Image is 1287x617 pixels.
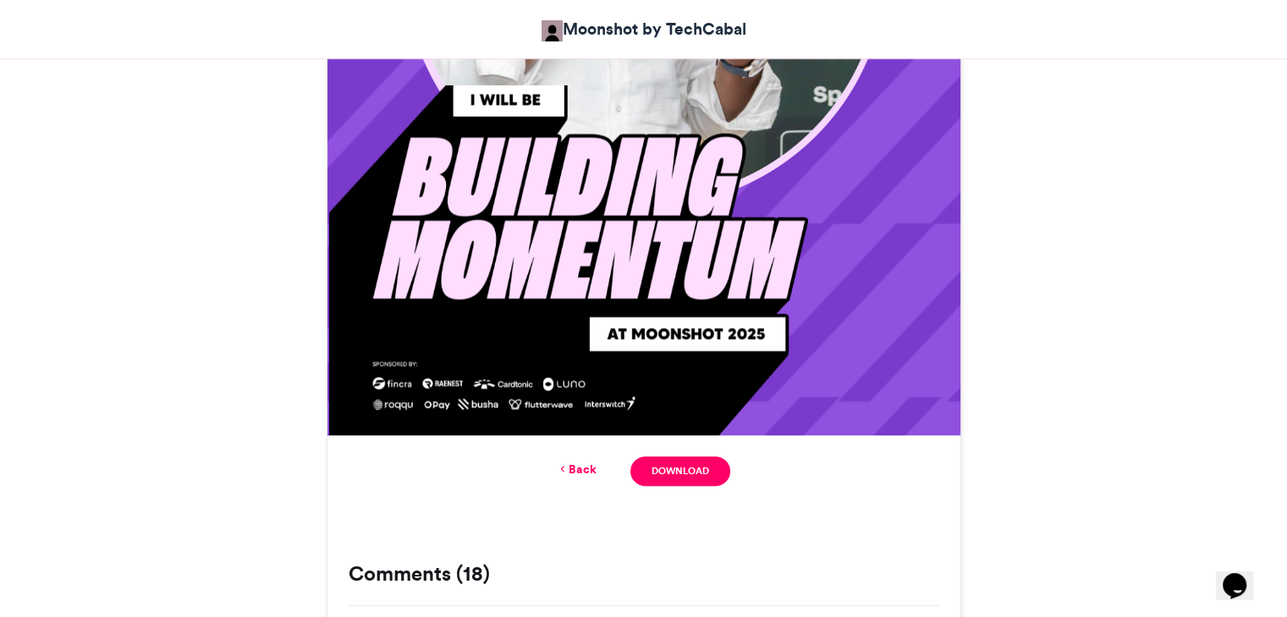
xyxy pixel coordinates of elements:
[557,461,597,478] a: Back
[630,456,729,486] a: Download
[542,20,563,41] img: Moonshot by TechCabal
[1216,549,1270,600] iframe: chat widget
[542,17,746,41] a: Moonshot by TechCabal
[349,564,939,584] h3: Comments (18)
